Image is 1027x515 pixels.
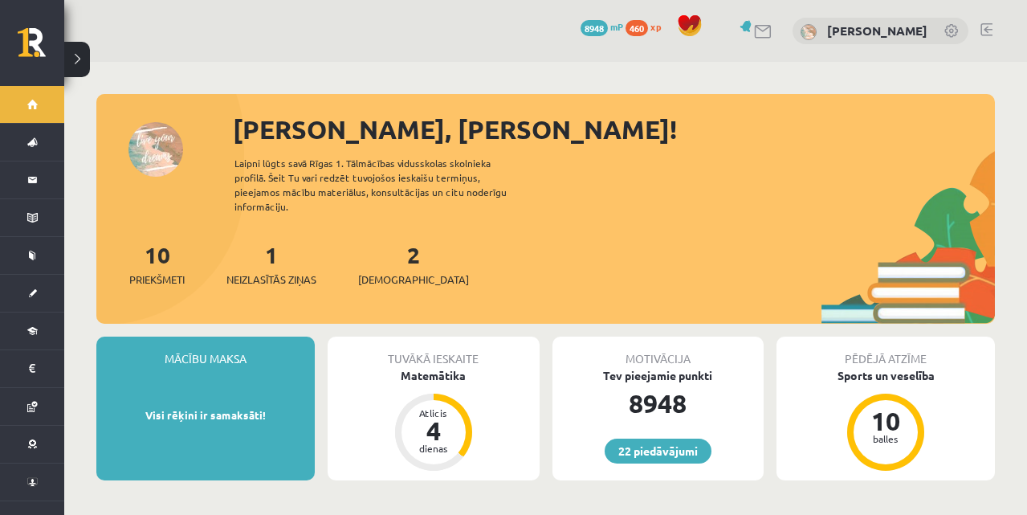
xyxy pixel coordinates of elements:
span: 460 [626,20,648,36]
div: Pēdējā atzīme [776,337,995,367]
span: 8948 [581,20,608,36]
p: Visi rēķini ir samaksāti! [104,407,307,423]
a: Sports un veselība 10 balles [776,367,995,473]
a: 22 piedāvājumi [605,439,711,464]
a: 1Neizlasītās ziņas [226,240,316,288]
a: Rīgas 1. Tālmācības vidusskola [18,28,64,68]
a: 8948 mP [581,20,623,33]
span: Priekšmeti [129,272,185,288]
div: Sports un veselība [776,367,995,384]
div: Mācību maksa [96,337,315,367]
span: [DEMOGRAPHIC_DATA] [358,272,469,288]
div: Matemātika [328,367,540,384]
a: Matemātika Atlicis 4 dienas [328,367,540,473]
div: Tev pieejamie punkti [552,367,764,384]
div: [PERSON_NAME], [PERSON_NAME]! [233,110,995,149]
div: 4 [410,418,458,443]
div: Atlicis [410,408,458,418]
span: Neizlasītās ziņas [226,272,316,288]
img: Marta Laura Neļķe [801,24,817,40]
div: Laipni lūgts savā Rīgas 1. Tālmācības vidusskolas skolnieka profilā. Šeit Tu vari redzēt tuvojošo... [234,156,535,214]
div: balles [862,434,910,443]
a: [PERSON_NAME] [827,22,927,39]
a: 10Priekšmeti [129,240,185,288]
div: Tuvākā ieskaite [328,337,540,367]
div: dienas [410,443,458,453]
div: 8948 [552,384,764,423]
span: mP [610,20,623,33]
div: 10 [862,408,910,434]
div: Motivācija [552,337,764,367]
a: 460 xp [626,20,669,33]
span: xp [650,20,661,33]
a: 2[DEMOGRAPHIC_DATA] [358,240,469,288]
